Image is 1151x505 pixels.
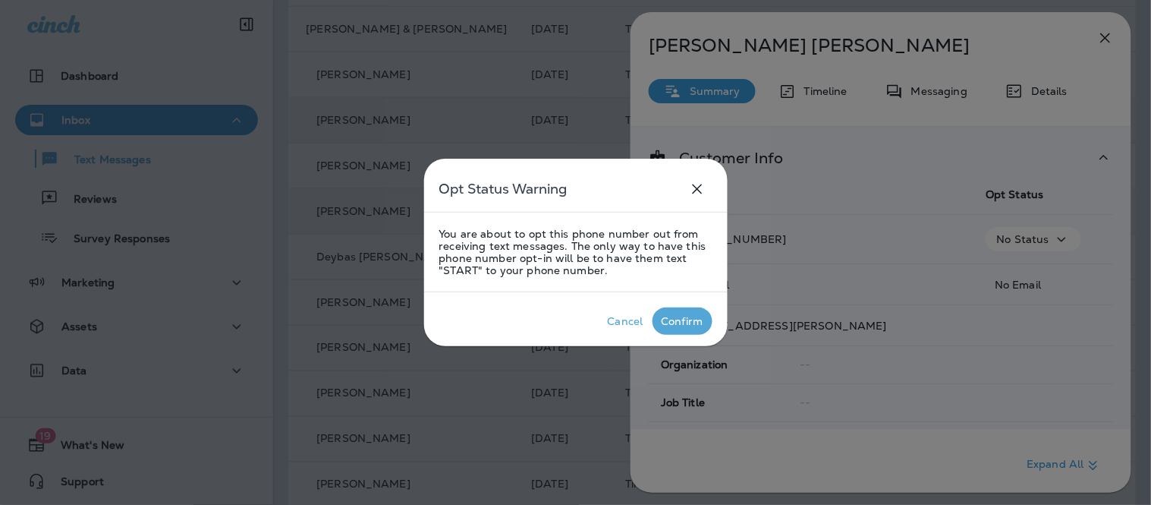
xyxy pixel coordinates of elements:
h5: Opt Status Warning [439,177,568,201]
button: close [682,174,712,204]
p: You are about to opt this phone number out from receiving text messages. The only way to have thi... [439,228,712,276]
div: Confirm [662,315,703,327]
button: Cancel [599,308,653,335]
button: Confirm [653,308,712,335]
div: Cancel [608,315,643,327]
